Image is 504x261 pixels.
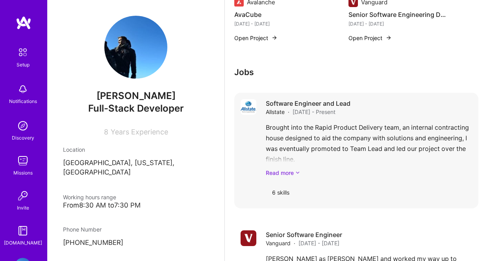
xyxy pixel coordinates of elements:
div: Invite [17,204,29,212]
div: Missions [13,169,33,177]
span: Phone Number [63,226,102,233]
span: Allstate [266,108,285,116]
h4: Software Engineer and Lead [266,99,350,108]
div: 6 skills [266,183,296,202]
span: [PERSON_NAME] [63,90,209,102]
span: 8 [104,128,108,136]
div: Location [63,145,209,154]
h4: AvaCube [234,9,333,20]
div: Notifications [9,97,37,105]
img: bell [15,81,31,97]
img: logo [16,16,31,30]
p: [GEOGRAPHIC_DATA], [US_STATE], [GEOGRAPHIC_DATA] [63,158,209,177]
span: [DATE] - Present [293,108,335,116]
img: arrow-right [385,35,392,41]
span: [DATE] - [DATE] [298,239,339,247]
img: discovery [15,118,31,134]
h4: Senior Software Engineering Development [348,9,447,20]
div: [DATE] - [DATE] [234,20,333,28]
button: Open Project [348,34,392,42]
span: · [294,239,295,247]
span: · [288,108,289,116]
img: arrow-right [271,35,278,41]
span: Full-Stack Developer [88,103,184,114]
div: From 8:30 AM to 7:30 PM [63,201,209,210]
span: Working hours range [63,194,116,200]
h3: Jobs [234,67,478,77]
h4: Senior Software Engineer [266,230,342,239]
div: Discovery [12,134,34,142]
img: User Avatar [104,16,167,79]
span: Vanguard [266,239,291,247]
div: [DOMAIN_NAME] [4,239,42,247]
p: [PHONE_NUMBER] [63,238,209,248]
span: Years Experience [111,128,168,136]
a: Read more [266,169,472,177]
img: guide book [15,223,31,239]
img: Company logo [241,99,256,115]
div: Setup [17,61,30,69]
div: [DATE] - [DATE] [348,20,447,28]
img: Invite [15,188,31,204]
img: setup [15,44,31,61]
img: Company logo [241,230,256,246]
button: Open Project [234,34,278,42]
i: icon ArrowDownSecondaryDark [295,169,300,177]
img: teamwork [15,153,31,169]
